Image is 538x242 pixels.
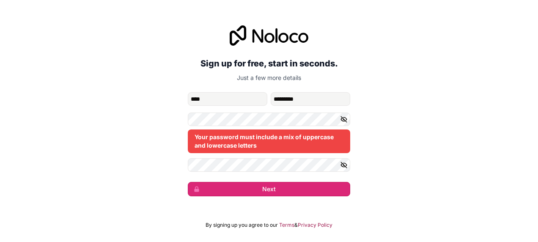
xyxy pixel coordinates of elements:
h2: Sign up for free, start in seconds. [188,56,350,71]
input: Confirm password [188,158,350,172]
span: & [294,222,298,228]
span: By signing up you agree to our [206,222,278,228]
p: Just a few more details [188,74,350,82]
a: Terms [279,222,294,228]
div: Your password must include a mix of uppercase and lowercase letters [188,129,350,153]
input: family-name [271,92,350,106]
input: given-name [188,92,267,106]
input: Password [188,113,350,126]
a: Privacy Policy [298,222,332,228]
button: Next [188,182,350,196]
